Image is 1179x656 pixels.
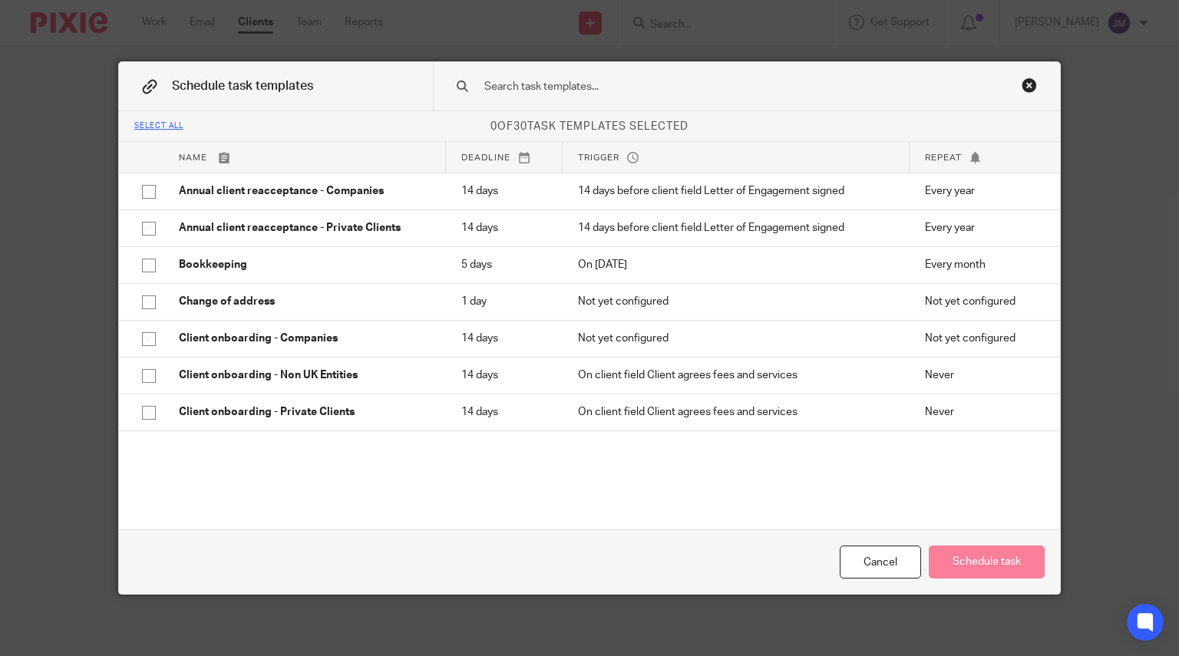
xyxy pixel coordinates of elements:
p: Every year [925,183,1037,199]
p: 14 days [461,220,547,236]
p: Not yet configured [925,331,1037,346]
p: Client onboarding - Private Clients [179,404,431,420]
p: 14 days [461,404,547,420]
p: Bookkeeping [179,257,431,272]
p: 14 days before client field Letter of Engagement signed [578,183,894,199]
p: Not yet configured [578,331,894,346]
p: On [DATE] [578,257,894,272]
p: 14 days [461,331,547,346]
p: Annual client reacceptance - Companies [179,183,431,199]
span: 30 [514,121,527,132]
p: 5 days [461,257,547,272]
p: On client field Client agrees fees and services [578,368,894,383]
p: Never [925,404,1037,420]
p: 14 days [461,183,547,199]
p: Annual client reacceptance - Private Clients [179,220,431,236]
div: Close this dialog window [1022,77,1037,93]
p: 14 days before client field Letter of Engagement signed [578,220,894,236]
p: of task templates selected [119,119,1061,134]
p: Every month [925,257,1037,272]
span: 0 [490,121,497,132]
div: Cancel [840,546,921,579]
p: 1 day [461,294,547,309]
span: Schedule task templates [172,80,313,92]
p: Deadline [461,151,547,164]
p: Every year [925,220,1037,236]
p: Not yet configured [578,294,894,309]
button: Schedule task [929,546,1045,579]
span: Name [179,153,207,162]
input: Search task templates... [483,78,967,95]
div: Select all [134,122,183,131]
p: Change of address [179,294,431,309]
p: Repeat [925,151,1037,164]
p: Not yet configured [925,294,1037,309]
p: 14 days [461,368,547,383]
p: Client onboarding - Non UK Entities [179,368,431,383]
p: Never [925,368,1037,383]
p: On client field Client agrees fees and services [578,404,894,420]
p: Client onboarding - Companies [179,331,431,346]
p: Trigger [578,151,893,164]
